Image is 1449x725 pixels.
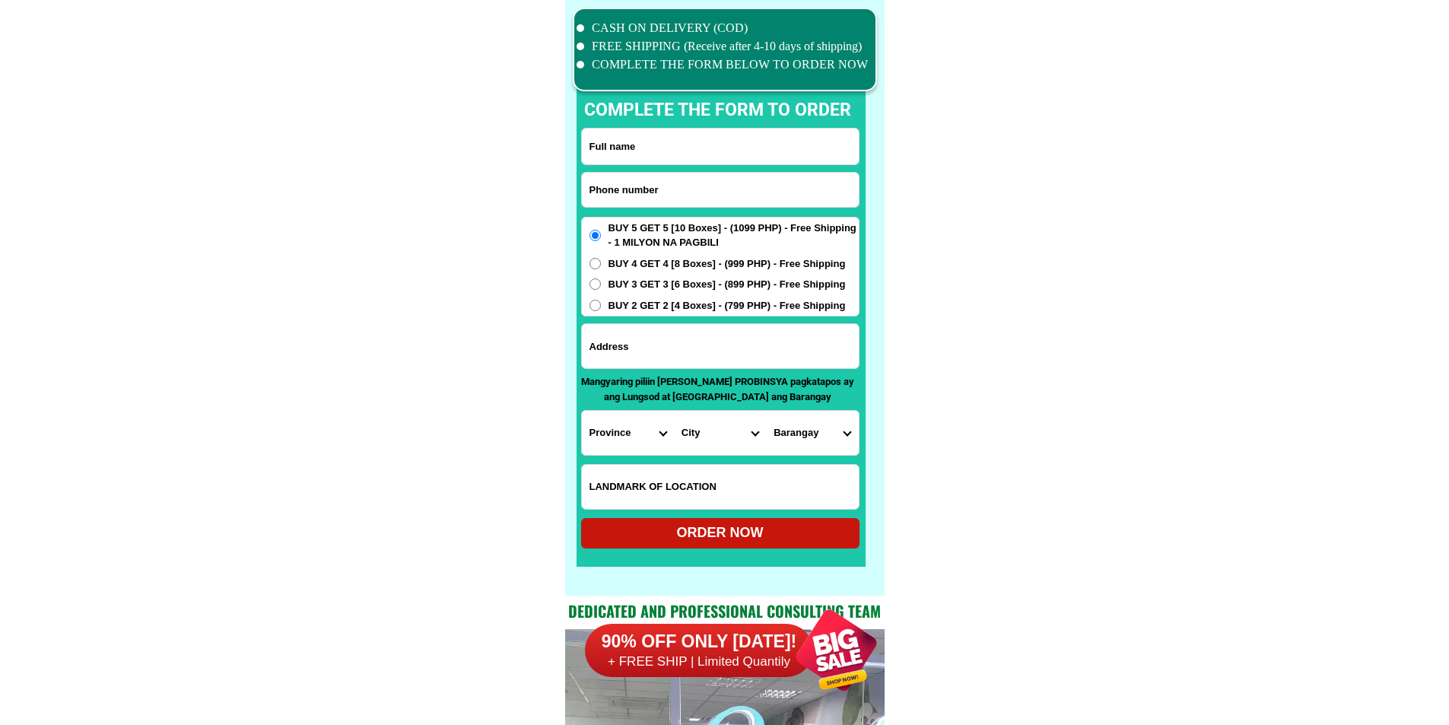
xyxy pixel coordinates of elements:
[766,411,858,455] select: Select commune
[577,56,869,74] li: COMPLETE THE FORM BELOW TO ORDER NOW
[674,411,766,455] select: Select district
[581,523,860,543] div: ORDER NOW
[609,277,846,292] span: BUY 3 GET 3 [6 Boxes] - (899 PHP) - Free Shipping
[609,256,846,272] span: BUY 4 GET 4 [8 Boxes] - (999 PHP) - Free Shipping
[569,97,866,124] p: complete the form to order
[582,411,674,455] select: Select province
[582,324,859,368] input: Input address
[582,129,859,164] input: Input full_name
[582,173,859,207] input: Input phone_number
[589,230,601,241] input: BUY 5 GET 5 [10 Boxes] - (1099 PHP) - Free Shipping - 1 MILYON NA PAGBILI
[589,300,601,311] input: BUY 2 GET 2 [4 Boxes] - (799 PHP) - Free Shipping
[577,19,869,37] li: CASH ON DELIVERY (COD)
[565,599,885,622] h2: Dedicated and professional consulting team
[589,278,601,290] input: BUY 3 GET 3 [6 Boxes] - (899 PHP) - Free Shipping
[609,298,846,313] span: BUY 2 GET 2 [4 Boxes] - (799 PHP) - Free Shipping
[589,258,601,269] input: BUY 4 GET 4 [8 Boxes] - (999 PHP) - Free Shipping
[582,465,859,509] input: Input LANDMARKOFLOCATION
[577,37,869,56] li: FREE SHIPPING (Receive after 4-10 days of shipping)
[581,374,855,404] p: Mangyaring piliin [PERSON_NAME] PROBINSYA pagkatapos ay ang Lungsod at [GEOGRAPHIC_DATA] ang Bara...
[609,221,859,250] span: BUY 5 GET 5 [10 Boxes] - (1099 PHP) - Free Shipping - 1 MILYON NA PAGBILI
[585,631,813,653] h6: 90% OFF ONLY [DATE]!
[585,653,813,670] h6: + FREE SHIP | Limited Quantily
